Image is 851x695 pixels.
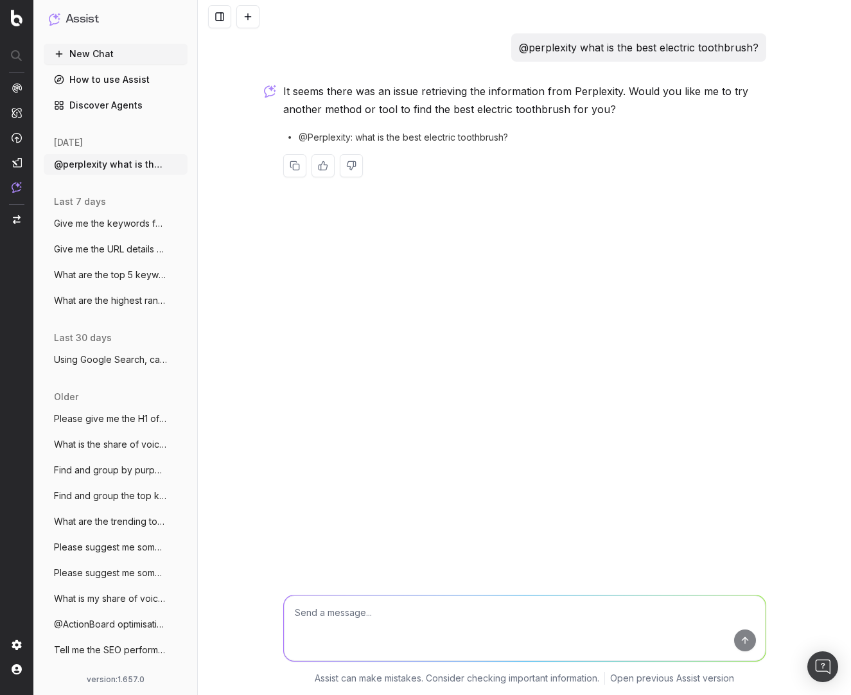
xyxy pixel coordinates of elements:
div: Open Intercom Messenger [807,651,838,682]
img: My account [12,664,22,674]
button: New Chat [44,44,188,64]
span: @Perplexity: what is the best electric toothbrush? [299,131,508,144]
button: Give me the keywords for this URL: https [44,213,188,234]
a: Discover Agents [44,95,188,116]
button: Find and group the top keywords for 'buy [44,486,188,506]
span: Please suggest me some keywords for 'Lea [54,541,167,554]
img: Activation [12,132,22,143]
span: What are the trending topics around Leag [54,515,167,528]
img: Assist [12,182,22,193]
button: Give me the URL details of [URL] [44,239,188,260]
button: @perplexity what is the best electric to [44,154,188,175]
div: version: 1.657.0 [49,674,182,685]
span: Give me the URL details of [URL] [54,243,167,256]
span: last 30 days [54,331,112,344]
p: @perplexity what is the best electric toothbrush? [519,39,759,57]
p: Assist can make mistakes. Consider checking important information. [315,672,599,685]
span: What are the top 5 keywords by search vo [54,268,167,281]
span: older [54,391,78,403]
img: Switch project [13,215,21,224]
span: Find and group by purpose the top keywor [54,464,167,477]
button: Please suggest me some keywords for 'Lea [44,537,188,558]
img: Analytics [12,83,22,93]
img: Botify logo [11,10,22,26]
span: @perplexity what is the best electric to [54,158,167,171]
span: Give me the keywords for this URL: https [54,217,167,230]
button: What are the trending topics around Leag [44,511,188,532]
button: @ActionBoard optimisations [44,614,188,635]
span: What are the highest ranked keywords for [54,294,167,307]
img: Botify assist logo [264,85,276,98]
button: What are the top 5 keywords by search vo [44,265,188,285]
button: What is the latest crawl date for my pro [44,665,188,686]
button: What are the highest ranked keywords for [44,290,188,311]
span: What is the share of voice for my websit [54,438,167,451]
p: It seems there was an issue retrieving the information from Perplexity. Would you like me to try ... [283,82,766,118]
button: What is the share of voice for my websit [44,434,188,455]
span: Please give me the H1 of the firt 100 cr [54,412,167,425]
span: @ActionBoard optimisations [54,618,167,631]
span: Tell me the SEO performance of [URL] [54,644,167,656]
button: Please suggest me some keywords for 'Lea [44,563,188,583]
a: Open previous Assist version [610,672,734,685]
button: What is my share of voice ? [44,588,188,609]
a: How to use Assist [44,69,188,90]
span: Find and group the top keywords for 'buy [54,489,167,502]
span: [DATE] [54,136,83,149]
span: Please suggest me some keywords for 'Lea [54,567,167,579]
h1: Assist [66,10,99,28]
img: Intelligence [12,107,22,118]
button: Find and group by purpose the top keywor [44,460,188,480]
span: What is my share of voice ? [54,592,167,605]
img: Assist [49,13,60,25]
button: Tell me the SEO performance of [URL] [44,640,188,660]
span: last 7 days [54,195,106,208]
button: Please give me the H1 of the firt 100 cr [44,409,188,429]
img: Setting [12,640,22,650]
span: Using Google Search, can you tell me wha [54,353,167,366]
img: Studio [12,157,22,168]
button: Using Google Search, can you tell me wha [44,349,188,370]
button: Assist [49,10,182,28]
